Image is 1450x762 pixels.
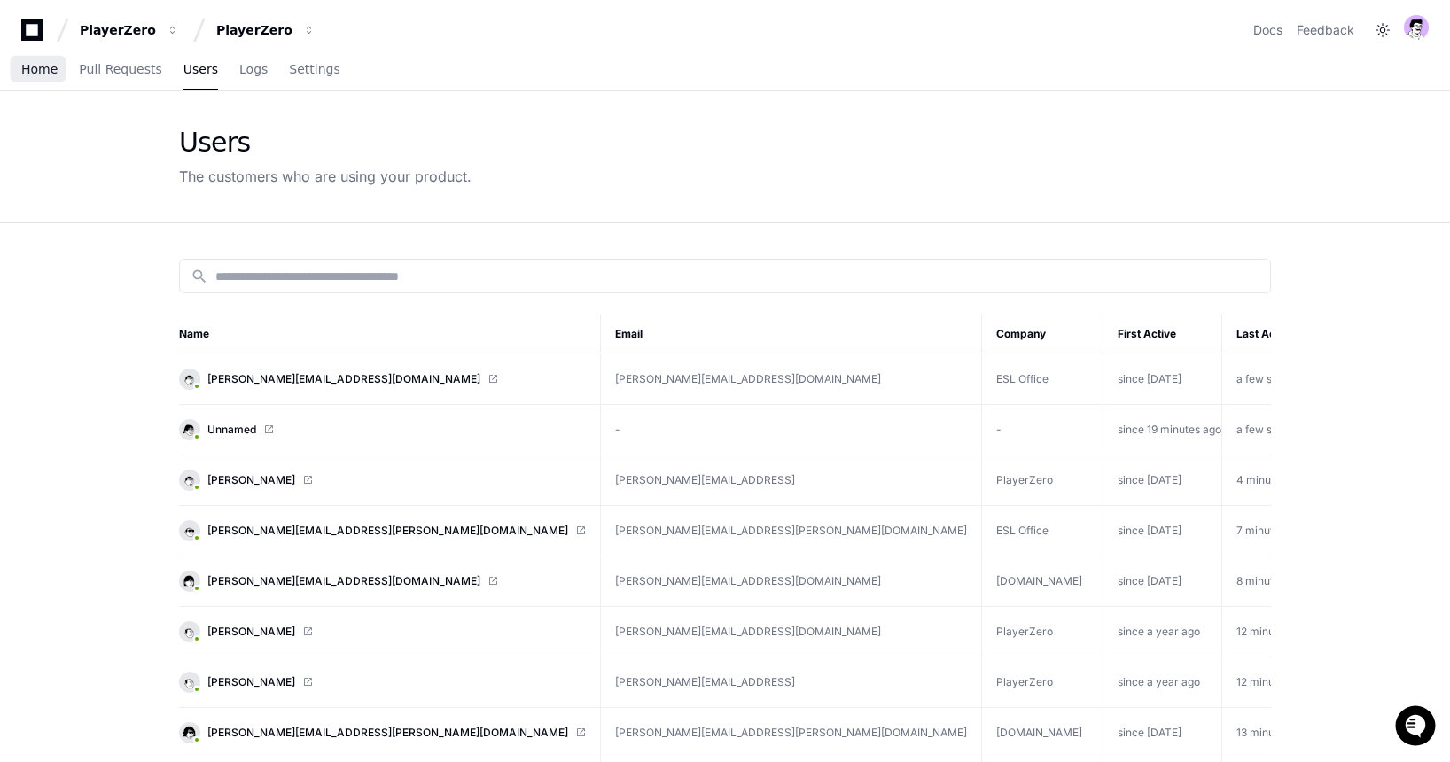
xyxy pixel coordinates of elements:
[601,708,982,758] td: [PERSON_NAME][EMAIL_ADDRESS][PERSON_NAME][DOMAIN_NAME]
[239,64,268,74] span: Logs
[21,50,58,90] a: Home
[207,625,295,639] span: [PERSON_NAME]
[1103,455,1222,506] td: since [DATE]
[79,64,161,74] span: Pull Requests
[179,369,586,390] a: [PERSON_NAME][EMAIL_ADDRESS][DOMAIN_NAME]
[1103,405,1222,455] td: since 19 minutes ago
[982,506,1103,556] td: ESL Office
[179,571,586,592] a: [PERSON_NAME][EMAIL_ADDRESS][DOMAIN_NAME]
[73,14,186,46] button: PlayerZero
[1222,506,1330,556] td: 7 minutes ago
[183,50,218,90] a: Users
[1103,506,1222,556] td: since [DATE]
[181,673,198,690] img: 10.svg
[982,556,1103,607] td: [DOMAIN_NAME]
[1222,455,1330,506] td: 4 minutes ago
[181,572,198,589] img: 1.svg
[179,127,472,159] div: Users
[179,520,586,541] a: [PERSON_NAME][EMAIL_ADDRESS][PERSON_NAME][DOMAIN_NAME]
[1103,315,1222,354] th: First Active
[18,18,53,53] img: PlayerZero
[60,132,291,150] div: Start new chat
[1103,657,1222,708] td: since a year ago
[1222,657,1330,708] td: 12 minutes ago
[1222,405,1330,455] td: a few seconds ago
[18,71,323,99] div: Welcome
[301,137,323,159] button: Start new chat
[982,708,1103,758] td: [DOMAIN_NAME]
[982,657,1103,708] td: PlayerZero
[179,419,586,440] a: Unnamed
[207,574,480,588] span: [PERSON_NAME][EMAIL_ADDRESS][DOMAIN_NAME]
[601,455,982,506] td: [PERSON_NAME][EMAIL_ADDRESS]
[289,50,339,90] a: Settings
[176,186,214,199] span: Pylon
[982,405,1103,455] td: -
[1222,354,1330,405] td: a few seconds ago
[207,726,568,740] span: [PERSON_NAME][EMAIL_ADDRESS][PERSON_NAME][DOMAIN_NAME]
[1103,607,1222,657] td: since a year ago
[1222,315,1330,354] th: Last Active
[982,354,1103,405] td: ESL Office
[181,724,198,741] img: 15.svg
[216,21,292,39] div: PlayerZero
[601,405,982,455] td: -
[60,150,224,164] div: We're available if you need us!
[601,315,982,354] th: Email
[191,268,208,285] mat-icon: search
[1103,354,1222,405] td: since [DATE]
[982,455,1103,506] td: PlayerZero
[1103,556,1222,607] td: since [DATE]
[179,672,586,693] a: [PERSON_NAME]
[601,556,982,607] td: [PERSON_NAME][EMAIL_ADDRESS][DOMAIN_NAME]
[601,607,982,657] td: [PERSON_NAME][EMAIL_ADDRESS][DOMAIN_NAME]
[289,64,339,74] span: Settings
[125,185,214,199] a: Powered byPylon
[79,50,161,90] a: Pull Requests
[209,14,323,46] button: PlayerZero
[1222,708,1330,758] td: 13 minutes ago
[207,423,256,437] span: Unnamed
[179,315,601,354] th: Name
[1393,704,1441,751] iframe: Open customer support
[982,607,1103,657] td: PlayerZero
[1222,556,1330,607] td: 8 minutes ago
[1222,607,1330,657] td: 12 minutes ago
[1253,21,1282,39] a: Docs
[179,166,472,187] div: The customers who are using your product.
[207,372,480,386] span: [PERSON_NAME][EMAIL_ADDRESS][DOMAIN_NAME]
[1404,15,1429,40] img: avatar
[207,675,295,689] span: [PERSON_NAME]
[18,132,50,164] img: 1736555170064-99ba0984-63c1-480f-8ee9-699278ef63ed
[1297,21,1354,39] button: Feedback
[181,623,198,640] img: 10.svg
[181,471,198,488] img: 8.svg
[80,21,156,39] div: PlayerZero
[181,370,198,387] img: 8.svg
[207,473,295,487] span: [PERSON_NAME]
[179,621,586,642] a: [PERSON_NAME]
[207,524,568,538] span: [PERSON_NAME][EMAIL_ADDRESS][PERSON_NAME][DOMAIN_NAME]
[239,50,268,90] a: Logs
[181,421,198,438] img: 14.svg
[601,657,982,708] td: [PERSON_NAME][EMAIL_ADDRESS]
[181,522,198,539] img: 9.svg
[179,722,586,743] a: [PERSON_NAME][EMAIL_ADDRESS][PERSON_NAME][DOMAIN_NAME]
[1103,708,1222,758] td: since [DATE]
[21,64,58,74] span: Home
[982,315,1103,354] th: Company
[183,64,218,74] span: Users
[179,470,586,491] a: [PERSON_NAME]
[601,354,982,405] td: [PERSON_NAME][EMAIL_ADDRESS][DOMAIN_NAME]
[601,506,982,556] td: [PERSON_NAME][EMAIL_ADDRESS][PERSON_NAME][DOMAIN_NAME]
